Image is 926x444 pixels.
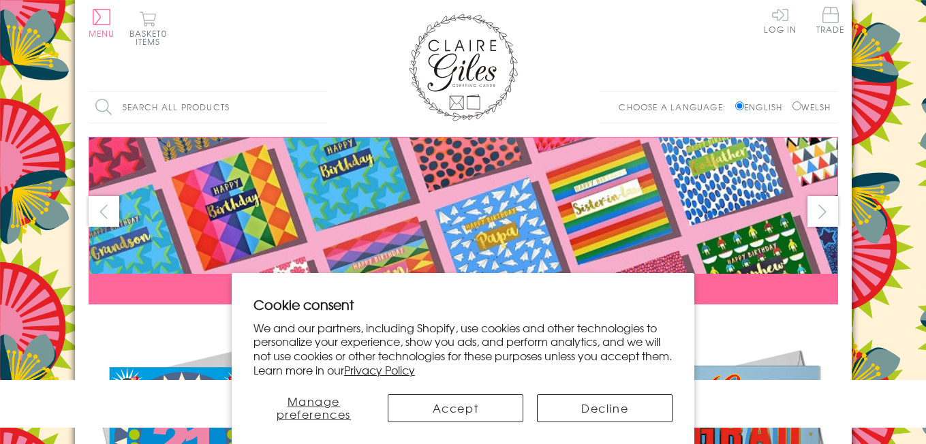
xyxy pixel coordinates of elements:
a: Privacy Policy [344,362,415,378]
span: Menu [89,27,115,39]
div: Carousel Pagination [89,315,838,336]
button: prev [89,196,119,227]
input: Search all products [89,92,327,123]
img: Claire Giles Greetings Cards [409,14,518,121]
button: Manage preferences [253,394,374,422]
p: We and our partners, including Shopify, use cookies and other technologies to personalize your ex... [253,321,673,377]
button: Decline [537,394,673,422]
input: Welsh [792,101,801,110]
a: Trade [816,7,845,36]
label: English [735,101,789,113]
input: Search [313,92,327,123]
button: next [807,196,838,227]
button: Menu [89,9,115,37]
span: 0 items [136,27,167,48]
p: Choose a language: [619,101,732,113]
button: Basket0 items [129,11,167,46]
h2: Cookie consent [253,295,673,314]
span: Manage preferences [277,393,352,422]
a: Log In [764,7,797,33]
input: English [735,101,744,110]
button: Accept [388,394,523,422]
label: Welsh [792,101,831,113]
span: Trade [816,7,845,33]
